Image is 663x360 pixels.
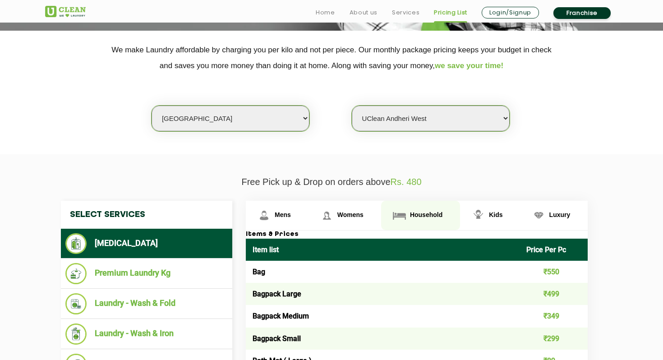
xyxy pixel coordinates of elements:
[435,61,503,70] span: we save your time!
[434,7,467,18] a: Pricing List
[392,7,419,18] a: Services
[45,6,86,17] img: UClean Laundry and Dry Cleaning
[410,211,442,218] span: Household
[520,328,588,350] td: ₹299
[246,231,588,239] h3: Items & Prices
[531,208,547,223] img: Luxury
[520,305,588,327] td: ₹349
[470,208,486,223] img: Kids
[65,233,228,254] li: [MEDICAL_DATA]
[65,293,87,314] img: Laundry - Wash & Fold
[45,42,618,74] p: We make Laundry affordable by charging you per kilo and not per piece. Our monthly package pricin...
[65,263,87,284] img: Premium Laundry Kg
[391,177,422,187] span: Rs. 480
[275,211,291,218] span: Mens
[246,283,520,305] td: Bagpack Large
[337,211,364,218] span: Womens
[65,323,228,345] li: Laundry - Wash & Iron
[316,7,335,18] a: Home
[45,177,618,187] p: Free Pick up & Drop on orders above
[520,239,588,261] th: Price Per Pc
[350,7,378,18] a: About us
[246,261,520,283] td: Bag
[256,208,272,223] img: Mens
[391,208,407,223] img: Household
[489,211,502,218] span: Kids
[549,211,571,218] span: Luxury
[65,323,87,345] img: Laundry - Wash & Iron
[61,201,232,229] h4: Select Services
[65,263,228,284] li: Premium Laundry Kg
[246,239,520,261] th: Item list
[246,305,520,327] td: Bagpack Medium
[482,7,539,18] a: Login/Signup
[319,208,335,223] img: Womens
[246,328,520,350] td: Bagpack Small
[65,293,228,314] li: Laundry - Wash & Fold
[520,283,588,305] td: ₹499
[553,7,611,19] a: Franchise
[520,261,588,283] td: ₹550
[65,233,87,254] img: Dry Cleaning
